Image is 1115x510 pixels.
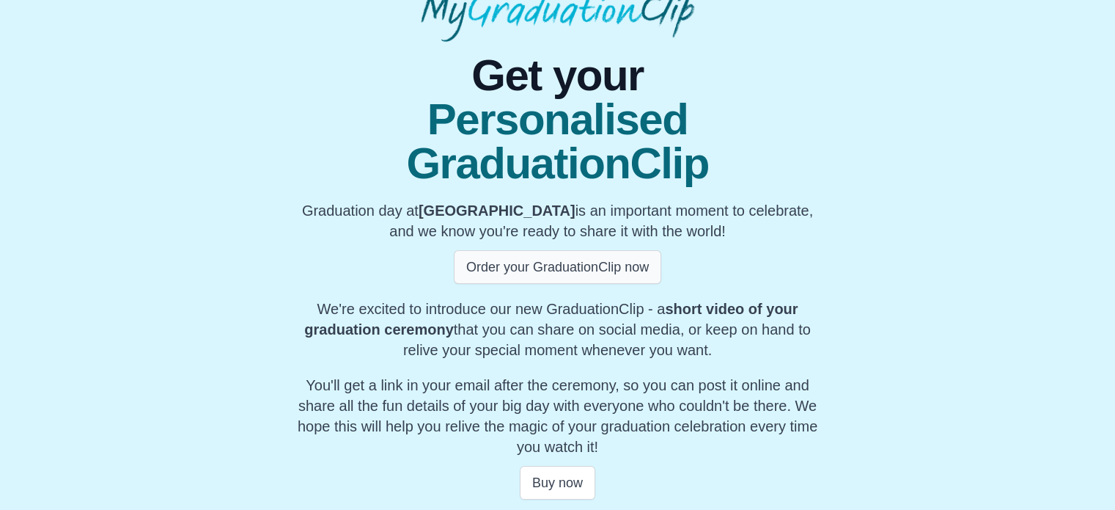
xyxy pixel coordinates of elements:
p: Graduation day at is an important moment to celebrate, and we know you're ready to share it with ... [296,200,819,241]
p: We're excited to introduce our new GraduationClip - a that you can share on social media, or keep... [296,299,819,360]
span: Personalised GraduationClip [296,98,819,186]
b: [GEOGRAPHIC_DATA] [419,203,575,219]
button: Buy now [520,466,595,500]
b: short video of your graduation ceremony [304,301,798,338]
p: You'll get a link in your email after the ceremony, so you can post it online and share all the f... [296,375,819,457]
button: Order your GraduationClip now [454,250,661,284]
span: Get your [296,54,819,98]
